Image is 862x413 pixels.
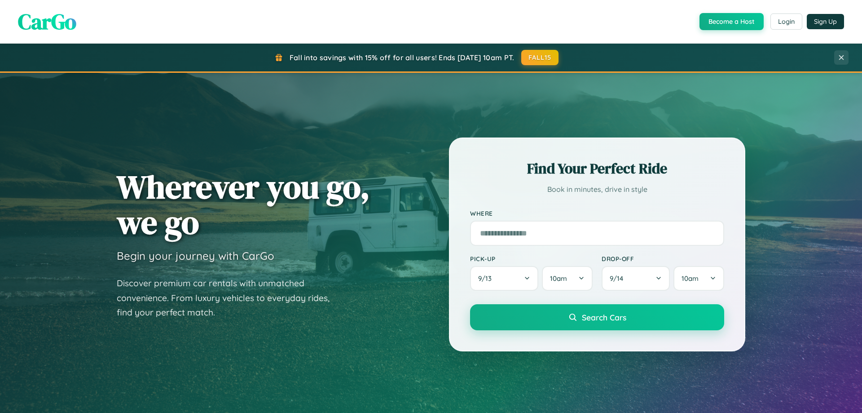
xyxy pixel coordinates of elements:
[117,249,274,262] h3: Begin your journey with CarGo
[470,183,724,196] p: Book in minutes, drive in style
[470,266,538,291] button: 9/13
[117,276,341,320] p: Discover premium car rentals with unmatched convenience. From luxury vehicles to everyday rides, ...
[673,266,724,291] button: 10am
[807,14,844,29] button: Sign Up
[550,274,567,283] span: 10am
[602,255,724,262] label: Drop-off
[478,274,496,283] span: 9 / 13
[602,266,670,291] button: 9/14
[770,13,802,30] button: Login
[699,13,764,30] button: Become a Host
[470,209,724,217] label: Where
[290,53,515,62] span: Fall into savings with 15% off for all users! Ends [DATE] 10am PT.
[18,7,76,36] span: CarGo
[542,266,593,291] button: 10am
[610,274,628,283] span: 9 / 14
[521,50,559,65] button: FALL15
[582,312,626,322] span: Search Cars
[470,255,593,262] label: Pick-up
[117,169,370,240] h1: Wherever you go, we go
[682,274,699,283] span: 10am
[470,304,724,330] button: Search Cars
[470,159,724,178] h2: Find Your Perfect Ride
